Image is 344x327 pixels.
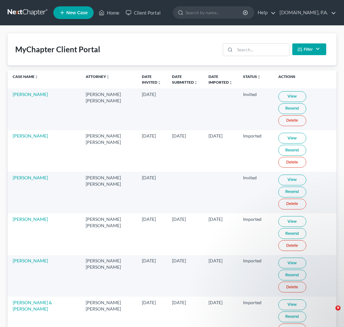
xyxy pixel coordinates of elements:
span: [DATE] [142,175,156,180]
span: [DATE] [172,300,186,305]
span: [DATE] [172,258,186,263]
a: View [278,133,306,144]
button: Filter [292,43,326,55]
a: Date Invitedunfold_more [142,74,161,84]
a: Home [96,7,122,18]
a: [PERSON_NAME] [13,175,48,180]
a: [PERSON_NAME] [13,133,48,138]
span: [DATE] [208,300,222,305]
a: Attorneyunfold_more [86,74,110,79]
a: Date Importedunfold_more [208,74,233,84]
a: View [278,175,306,185]
span: [DATE] [208,258,222,263]
td: [PERSON_NAME] [PERSON_NAME] [81,213,137,255]
i: unfold_more [106,75,110,79]
a: Delete [278,157,306,168]
span: [DATE] [172,133,186,138]
td: Imported [238,213,273,255]
a: Resend [278,145,306,156]
i: unfold_more [157,81,161,85]
iframe: Intercom live chat [322,305,338,321]
a: View [278,216,306,227]
a: Date Submittedunfold_more [172,74,198,84]
span: [DATE] [142,133,156,138]
span: [DATE] [142,300,156,305]
i: unfold_more [229,81,233,85]
a: Help [255,7,276,18]
td: Invited [238,88,273,130]
a: Delete [278,240,306,251]
td: [PERSON_NAME] [PERSON_NAME] [81,172,137,213]
td: [PERSON_NAME] [PERSON_NAME] [81,88,137,130]
a: Resend [278,228,306,239]
input: Search by name... [186,7,244,18]
span: [DATE] [208,216,222,222]
td: [PERSON_NAME] [PERSON_NAME] [81,255,137,297]
a: Statusunfold_more [243,74,261,79]
a: Case Nameunfold_more [13,74,38,79]
a: Delete [278,115,306,126]
a: Resend [278,311,306,322]
td: Imported [238,130,273,172]
td: [PERSON_NAME] [PERSON_NAME] [81,130,137,172]
a: [PERSON_NAME] & [PERSON_NAME] [13,300,52,311]
i: unfold_more [35,75,38,79]
i: unfold_more [194,81,198,85]
input: Search... [235,44,289,56]
a: View [278,258,306,268]
a: [PERSON_NAME] [13,258,48,263]
span: New Case [66,10,88,15]
a: Client Portal [122,7,164,18]
span: [DATE] [172,216,186,222]
a: Resend [278,187,306,197]
span: [DATE] [142,258,156,263]
a: View [278,91,306,102]
div: MyChapter Client Portal [15,44,100,54]
a: [PERSON_NAME] [13,216,48,222]
span: [DATE] [142,216,156,222]
a: [PERSON_NAME] [13,92,48,97]
th: Actions [273,70,336,88]
span: 9 [335,305,341,311]
a: [DOMAIN_NAME], P.A. [276,7,336,18]
a: Delete [278,199,306,209]
td: Invited [238,172,273,213]
a: Resend [278,103,306,114]
td: Imported [238,255,273,297]
span: [DATE] [208,133,222,138]
span: [DATE] [142,92,156,97]
i: unfold_more [257,75,261,79]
